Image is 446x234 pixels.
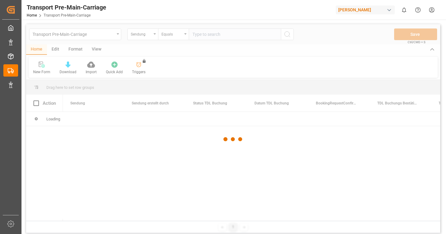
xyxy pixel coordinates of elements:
div: Transport Pre-Main-Carriage [27,3,106,12]
a: Home [27,13,37,17]
button: Help Center [411,3,425,17]
button: show 0 new notifications [397,3,411,17]
button: [PERSON_NAME] [336,4,397,16]
div: [PERSON_NAME] [336,6,395,14]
